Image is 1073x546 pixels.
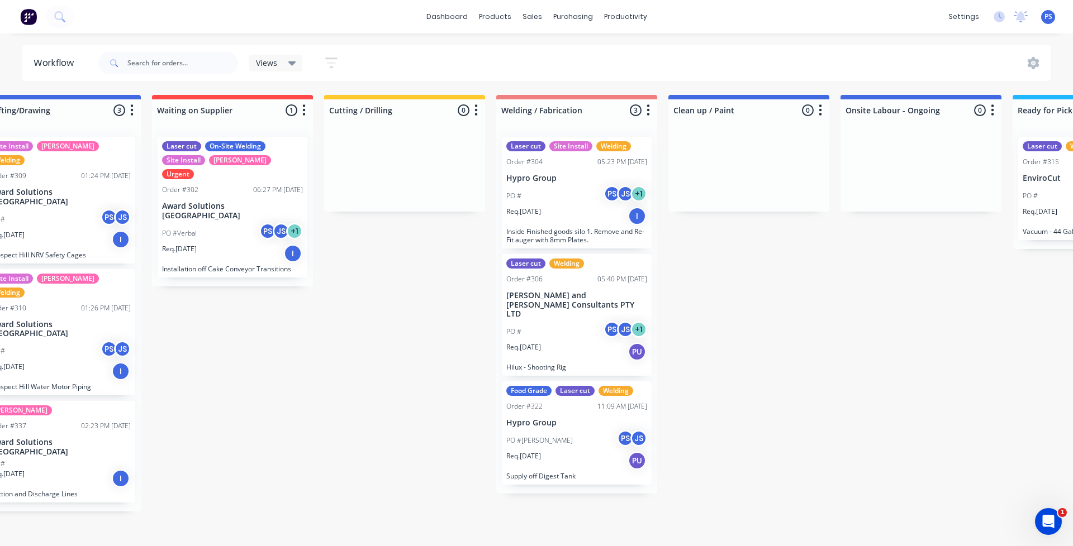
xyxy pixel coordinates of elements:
div: [PERSON_NAME] [37,274,99,284]
div: I [112,231,130,248]
a: dashboard [421,8,473,25]
div: + 1 [630,185,647,202]
div: Welding [549,258,584,269]
div: + 1 [630,321,647,338]
div: sales [517,8,548,25]
div: PU [628,343,646,361]
div: 05:40 PM [DATE] [597,274,647,284]
span: Views [256,57,277,69]
p: Req. [DATE] [1023,207,1057,217]
p: Hypro Group [506,418,647,428]
div: 02:23 PM [DATE] [81,421,131,431]
div: Laser cut [506,258,545,269]
p: Hypro Group [506,174,647,183]
div: I [112,362,130,380]
div: JS [617,321,634,338]
div: JS [273,223,289,240]
div: Order #306 [506,274,543,284]
p: Award Solutions [GEOGRAPHIC_DATA] [162,202,303,221]
div: PS [101,209,117,226]
div: 01:24 PM [DATE] [81,171,131,181]
input: Search for orders... [127,52,238,74]
div: [PERSON_NAME] [37,141,99,151]
div: On-Site Welding [205,141,265,151]
div: Order #322 [506,401,543,411]
div: Food Grade [506,386,552,396]
div: Food GradeLaser cutWeldingOrder #32211:09 AM [DATE]Hypro GroupPO #[PERSON_NAME]PSJSReq.[DATE]PUSu... [502,381,652,485]
div: Urgent [162,169,194,179]
div: JS [630,430,647,447]
p: Req. [DATE] [162,244,197,254]
p: Req. [DATE] [506,342,541,352]
div: Laser cutOn-Site WeldingSite Install[PERSON_NAME]UrgentOrder #30206:27 PM [DATE]Award Solutions [... [158,137,307,277]
div: Laser cut [1023,141,1062,151]
p: Supply off Digest Tank [506,472,647,480]
div: settings [943,8,985,25]
div: productivity [599,8,653,25]
div: JS [617,185,634,202]
p: PO # [1023,191,1038,201]
div: Site Install [162,155,205,165]
div: Laser cutWeldingOrder #30605:40 PM [DATE][PERSON_NAME] and [PERSON_NAME] Consultants PTY LTDPO #P... [502,254,652,376]
p: Hilux - Shooting Rig [506,363,647,371]
img: Factory [20,8,37,25]
div: Laser cut [556,386,595,396]
div: 06:27 PM [DATE] [253,185,303,195]
div: Welding [596,141,631,151]
span: PS [1044,12,1052,22]
div: PS [259,223,276,240]
div: JS [114,341,131,357]
div: + 1 [286,223,303,240]
p: PO # [506,327,521,337]
span: 1 [1058,508,1067,517]
div: purchasing [548,8,599,25]
div: PU [628,452,646,470]
div: Laser cut [506,141,545,151]
div: PS [617,430,634,447]
div: Laser cutSite InstallWeldingOrder #30405:23 PM [DATE]Hypro GroupPO #PSJS+1Req.[DATE]IInside Finis... [502,137,652,248]
div: PS [604,185,620,202]
div: Order #302 [162,185,198,195]
p: Req. [DATE] [506,207,541,217]
div: [PERSON_NAME] [209,155,271,165]
div: 01:26 PM [DATE] [81,303,131,313]
div: Workflow [34,56,79,70]
div: 11:09 AM [DATE] [597,401,647,411]
div: Laser cut [162,141,201,151]
div: Welding [599,386,633,396]
div: Order #315 [1023,157,1059,167]
div: products [473,8,517,25]
div: JS [114,209,131,226]
div: I [112,470,130,487]
p: PO #[PERSON_NAME] [506,435,573,446]
div: Order #304 [506,157,543,167]
iframe: Intercom live chat [1035,508,1062,535]
p: Inside Finished goods silo 1. Remove and Re-Fit auger with 8mm Plates. [506,227,647,244]
div: 05:23 PM [DATE] [597,157,647,167]
p: PO #Verbal [162,228,197,238]
div: Site Install [549,141,592,151]
div: PS [604,321,620,338]
p: PO # [506,191,521,201]
p: Installation off Cake Conveyor Transitions [162,265,303,273]
div: PS [101,341,117,357]
p: [PERSON_NAME] and [PERSON_NAME] Consultants PTY LTD [506,291,647,319]
div: I [284,245,302,262]
div: I [628,207,646,225]
p: Req. [DATE] [506,451,541,461]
